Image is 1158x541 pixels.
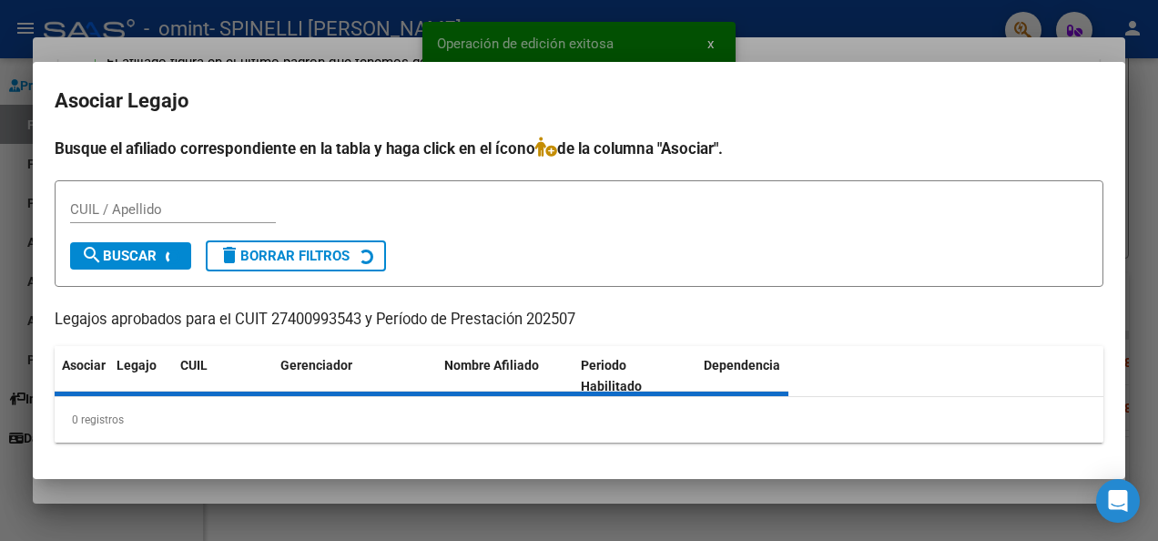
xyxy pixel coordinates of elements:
span: Nombre Afiliado [444,358,539,373]
span: Asociar [62,358,106,373]
mat-icon: delete [218,244,240,266]
datatable-header-cell: Asociar [55,346,109,406]
span: Gerenciador [280,358,352,373]
span: CUIL [180,358,208,373]
button: Buscar [70,242,191,270]
p: Legajos aprobados para el CUIT 27400993543 y Período de Prestación 202507 [55,309,1103,332]
span: Legajo [117,358,157,373]
datatable-header-cell: CUIL [173,346,273,406]
datatable-header-cell: Nombre Afiliado [437,346,574,406]
datatable-header-cell: Dependencia [696,346,833,406]
datatable-header-cell: Gerenciador [273,346,437,406]
span: Dependencia [704,358,780,373]
mat-icon: search [81,244,103,266]
span: Periodo Habilitado [581,358,642,393]
div: Open Intercom Messenger [1096,479,1140,523]
datatable-header-cell: Legajo [109,346,173,406]
h2: Asociar Legajo [55,84,1103,118]
datatable-header-cell: Periodo Habilitado [574,346,696,406]
h4: Busque el afiliado correspondiente en la tabla y haga click en el ícono de la columna "Asociar". [55,137,1103,160]
button: Borrar Filtros [206,240,386,271]
span: Buscar [81,248,157,264]
span: Borrar Filtros [218,248,350,264]
div: 0 registros [55,397,1103,443]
